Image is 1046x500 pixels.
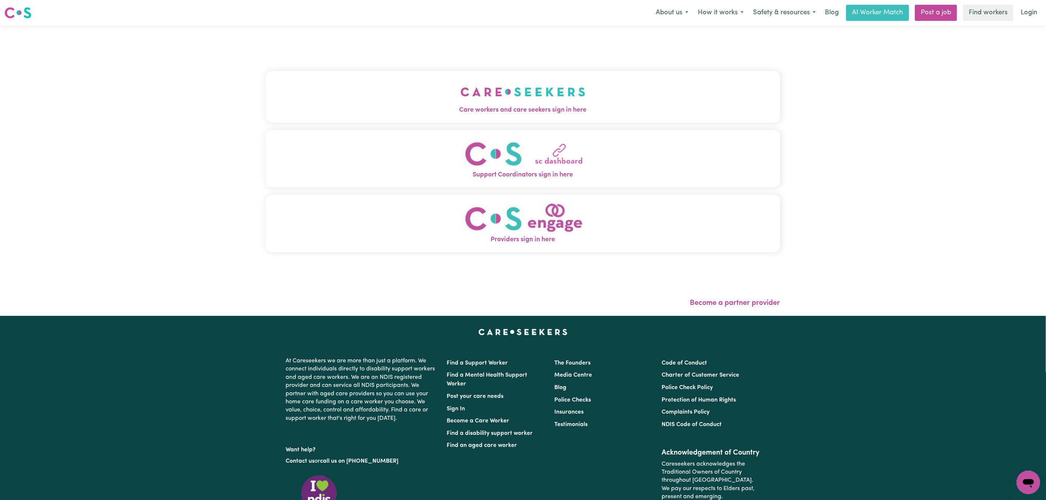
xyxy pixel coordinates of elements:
[266,170,780,180] span: Support Coordinators sign in here
[662,422,722,428] a: NDIS Code of Conduct
[266,235,780,245] span: Providers sign in here
[651,5,693,20] button: About us
[693,5,748,20] button: How it works
[963,5,1013,21] a: Find workers
[266,71,780,122] button: Care workers and care seekers sign in here
[266,130,780,187] button: Support Coordinators sign in here
[447,372,528,387] a: Find a Mental Health Support Worker
[554,385,566,391] a: Blog
[320,458,399,464] a: call us on [PHONE_NUMBER]
[554,360,591,366] a: The Founders
[690,299,780,307] a: Become a partner provider
[479,329,567,335] a: Careseekers home page
[846,5,909,21] a: AI Worker Match
[1017,471,1040,494] iframe: Button to launch messaging window, conversation in progress
[662,397,736,403] a: Protection of Human Rights
[662,409,710,415] a: Complaints Policy
[820,5,843,21] a: Blog
[447,406,465,412] a: Sign In
[4,4,31,21] a: Careseekers logo
[447,430,533,436] a: Find a disability support worker
[266,195,780,252] button: Providers sign in here
[662,360,707,366] a: Code of Conduct
[447,393,504,399] a: Post your care needs
[554,422,588,428] a: Testimonials
[447,360,508,366] a: Find a Support Worker
[554,409,584,415] a: Insurances
[748,5,820,20] button: Safety & resources
[662,385,713,391] a: Police Check Policy
[286,443,438,454] p: Want help?
[447,443,517,448] a: Find an aged care worker
[286,458,315,464] a: Contact us
[266,105,780,115] span: Care workers and care seekers sign in here
[554,397,591,403] a: Police Checks
[1016,5,1042,21] a: Login
[447,418,510,424] a: Become a Care Worker
[915,5,957,21] a: Post a job
[286,454,438,468] p: or
[286,354,438,425] p: At Careseekers we are more than just a platform. We connect individuals directly to disability su...
[4,6,31,19] img: Careseekers logo
[554,372,592,378] a: Media Centre
[662,448,760,457] h2: Acknowledgement of Country
[662,372,739,378] a: Charter of Customer Service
